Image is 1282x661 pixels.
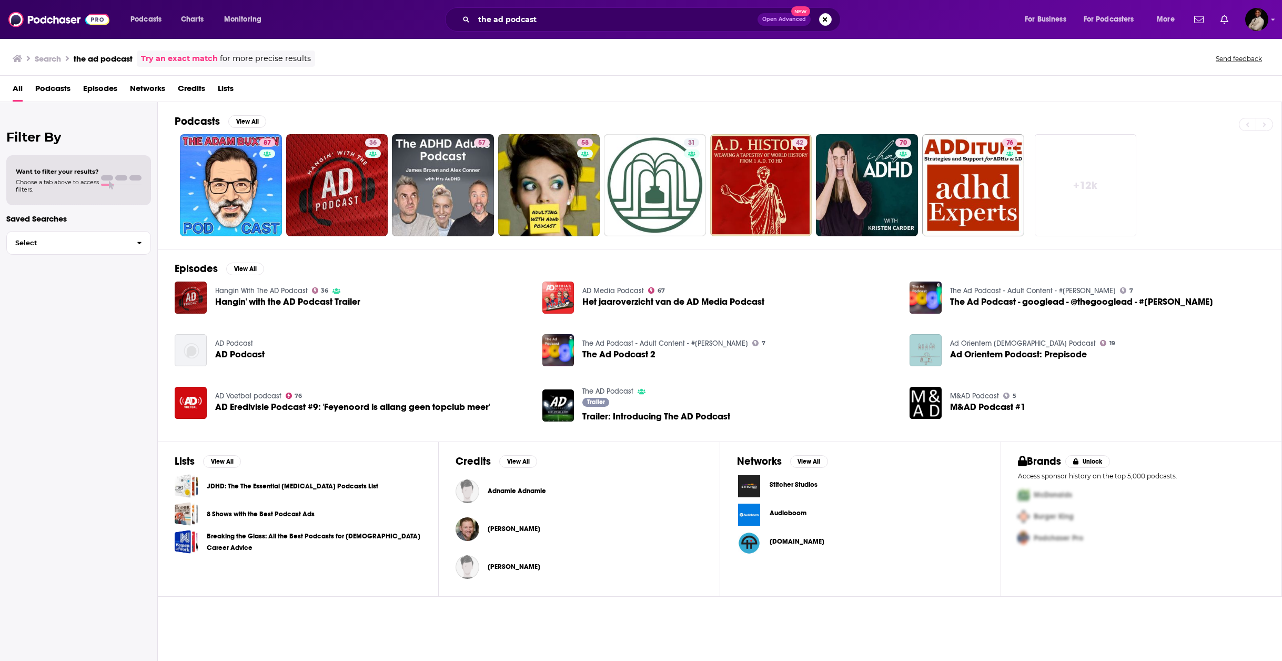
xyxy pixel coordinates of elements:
[581,138,589,148] span: 58
[456,479,479,503] img: Adnamie Adnamie
[1002,138,1017,147] a: 76
[178,80,205,102] span: Credits
[910,334,942,366] img: Ad Orientem Podcast: Prepisode
[790,455,828,468] button: View All
[582,286,644,295] a: AD Media Podcast
[542,389,574,422] img: Trailer: Introducing The AD Podcast
[488,487,546,495] span: Adnamie Adnamie
[456,512,702,546] button: Adam AdamsAdam Adams
[1216,11,1233,28] a: Show notifications dropdown
[130,12,161,27] span: Podcasts
[215,392,281,400] a: AD Voetbal podcast
[1109,341,1115,346] span: 19
[1018,455,1062,468] h2: Brands
[770,537,824,546] span: [DOMAIN_NAME]
[488,563,540,571] span: [PERSON_NAME]
[710,134,812,236] a: 42
[175,474,198,498] a: JDHD: The The Essential Adult ADHD Podcasts List
[203,455,241,468] button: View All
[174,11,210,28] a: Charts
[312,287,329,294] a: 36
[456,555,479,579] a: Adwoa Adusei
[542,282,574,314] img: Het jaaroverzicht van de AD Media Podcast
[1245,8,1268,31] img: User Profile
[950,297,1213,306] span: The Ad Podcast - googlead - @thegooglead - #[PERSON_NAME]
[123,11,175,28] button: open menu
[737,474,984,498] button: Stitcher Studios logoStitcher Studios
[950,339,1096,348] a: Ad Orientem Anglican Podcast
[6,129,151,145] h2: Filter By
[207,508,315,520] a: 8 Shows with the Best Podcast Ads
[1014,527,1034,549] img: Third Pro Logo
[1065,455,1110,468] button: Unlock
[816,134,918,236] a: 70
[488,525,540,533] a: Adam Adams
[130,80,165,102] a: Networks
[950,392,999,400] a: M&AD Podcast
[1034,534,1083,543] span: Podchaser Pro
[220,53,311,65] span: for more precise results
[688,138,695,148] span: 31
[215,297,360,306] a: Hangin' with the AD Podcast Trailer
[950,350,1087,359] span: Ad Orientem Podcast: Prepisode
[215,339,253,348] a: AD Podcast
[684,138,699,147] a: 31
[207,530,421,554] a: Breaking the Glass: All the Best Podcasts for [DEMOGRAPHIC_DATA] Career Advice
[910,282,942,314] a: The Ad Podcast - googlead - @thegooglead - #rees
[321,288,328,293] span: 36
[737,474,761,498] img: Stitcher Studios logo
[762,17,806,22] span: Open Advanced
[1014,506,1034,527] img: Second Pro Logo
[295,394,302,398] span: 76
[175,262,218,275] h2: Episodes
[796,138,803,148] span: 42
[16,168,99,175] span: Want to filter your results?
[1013,394,1016,398] span: 5
[175,262,264,275] a: EpisodesView All
[215,350,265,359] a: AD Podcast
[1120,287,1133,294] a: 7
[175,530,198,554] a: Breaking the Glass: All the Best Podcasts for Female Career Advice
[1084,12,1134,27] span: For Podcasters
[1245,8,1268,31] span: Logged in as Jeremiah_lineberger11
[758,13,811,26] button: Open AdvancedNew
[286,134,388,236] a: 36
[83,80,117,102] a: Episodes
[175,502,198,526] span: 8 Shows with the Best Podcast Ads
[488,525,540,533] span: [PERSON_NAME]
[910,387,942,419] a: M&AD Podcast #1
[215,286,308,295] a: Hangin With The AD Podcast
[180,134,282,236] a: 87
[1017,11,1079,28] button: open menu
[582,297,764,306] a: Het jaaroverzicht van de AD Media Podcast
[456,517,479,541] img: Adam Adams
[577,138,593,147] a: 58
[1149,11,1188,28] button: open menu
[1157,12,1175,27] span: More
[8,9,109,29] img: Podchaser - Follow, Share and Rate Podcasts
[456,455,537,468] a: CreditsView All
[770,480,817,489] span: Stitcher Studios
[737,455,782,468] h2: Networks
[1100,340,1115,346] a: 19
[582,412,730,421] a: Trailer: Introducing The AD Podcast
[226,263,264,275] button: View All
[264,138,271,148] span: 87
[1018,472,1265,480] p: Access sponsor history on the top 5,000 podcasts.
[582,350,655,359] a: The Ad Podcast 2
[950,297,1213,306] a: The Ad Podcast - googlead - @thegooglead - #rees
[175,455,195,468] h2: Lists
[181,12,204,27] span: Charts
[7,239,128,246] span: Select
[1003,393,1016,399] a: 5
[474,138,490,147] a: 57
